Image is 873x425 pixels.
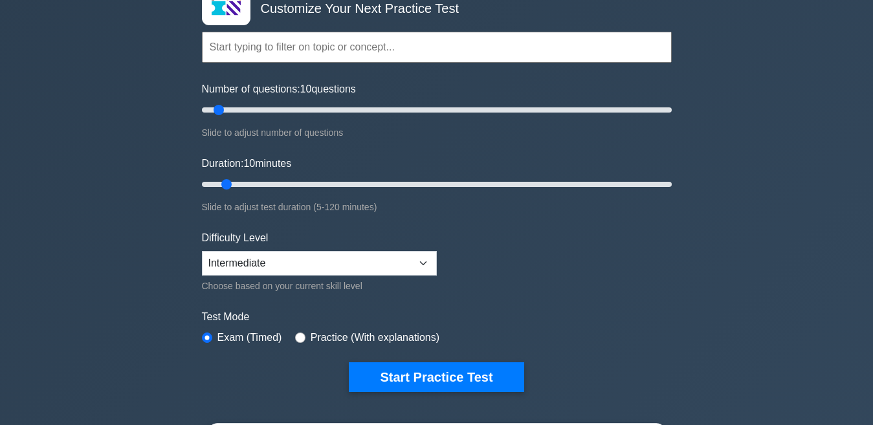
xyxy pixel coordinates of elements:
label: Number of questions: questions [202,82,356,97]
div: Choose based on your current skill level [202,278,437,294]
button: Start Practice Test [349,362,524,392]
input: Start typing to filter on topic or concept... [202,32,672,63]
span: 10 [243,158,255,169]
label: Test Mode [202,309,672,325]
div: Slide to adjust number of questions [202,125,672,140]
label: Duration: minutes [202,156,292,171]
label: Difficulty Level [202,230,269,246]
div: Slide to adjust test duration (5-120 minutes) [202,199,672,215]
label: Exam (Timed) [217,330,282,345]
label: Practice (With explanations) [311,330,439,345]
span: 10 [300,83,312,94]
